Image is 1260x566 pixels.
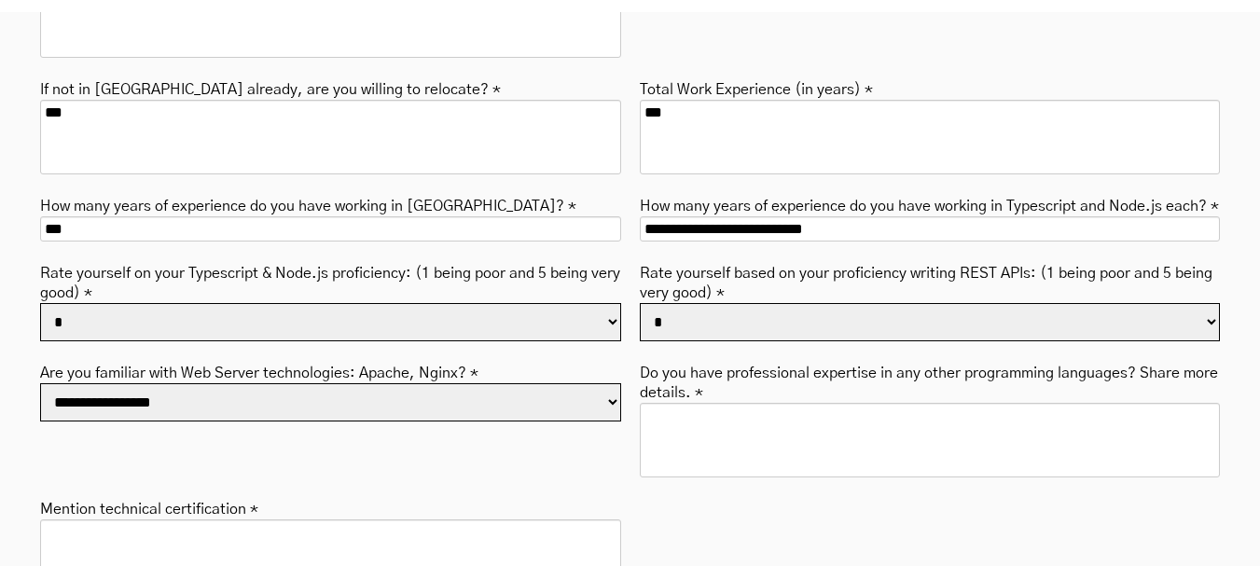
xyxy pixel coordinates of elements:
[40,359,478,383] label: Are you familiar with Web Server technologies: Apache, Nginx? *
[640,192,1219,216] label: How many years of experience do you have working in Typescript and Node.js each? *
[40,259,621,303] label: Rate yourself on your Typescript & Node.js proficiency: (1 being poor and 5 being very good) *
[40,76,501,100] label: If not in [GEOGRAPHIC_DATA] already, are you willing to relocate? *
[40,495,258,519] label: Mention technical certification *
[640,259,1221,303] label: Rate yourself based on your proficiency writing REST APIs: (1 being poor and 5 being very good) *
[40,192,576,216] label: How many years of experience do you have working in [GEOGRAPHIC_DATA]? *
[640,76,873,100] label: Total Work Experience (in years) *
[640,359,1221,403] label: Do you have professional expertise in any other programming languages? Share more details. *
